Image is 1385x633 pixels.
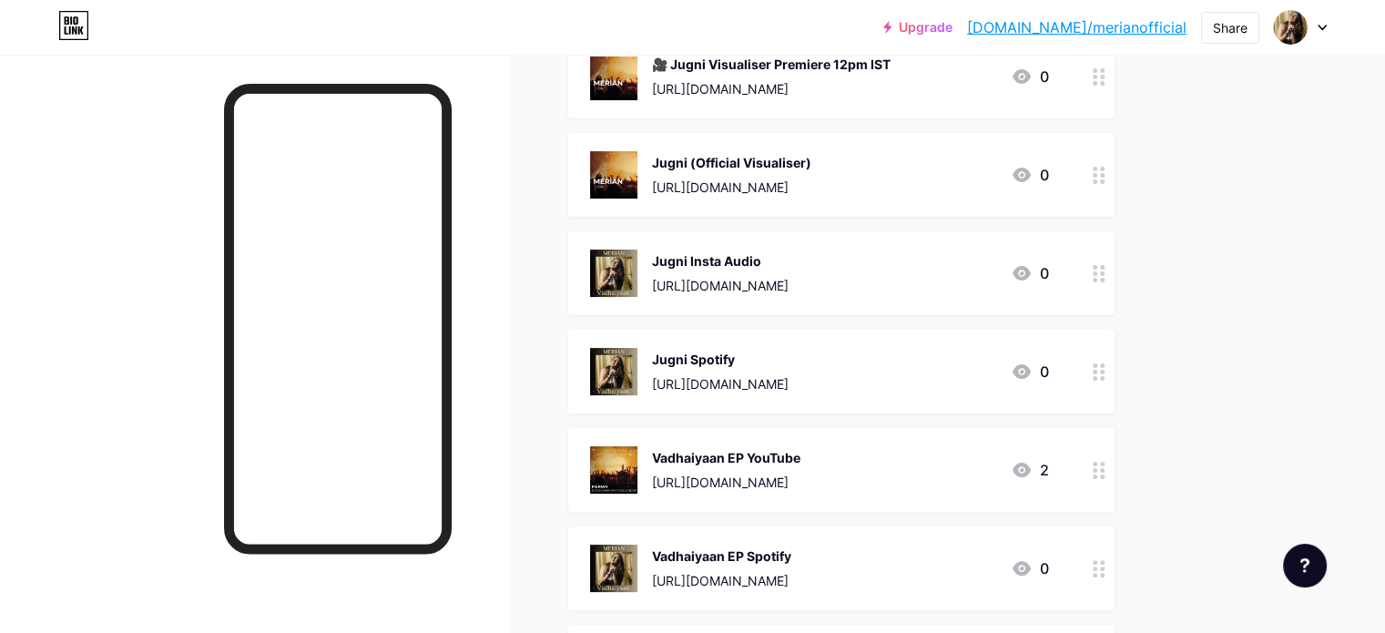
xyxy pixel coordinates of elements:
div: [URL][DOMAIN_NAME] [652,473,800,492]
div: Vadhaiyaan EP YouTube [652,448,800,467]
a: Upgrade [883,20,952,35]
div: Jugni Spotify [652,350,789,369]
div: 0 [1011,66,1049,87]
img: 🎥 Jugni Visualiser Premiere 12pm IST [590,53,637,100]
div: [URL][DOMAIN_NAME] [652,374,789,393]
div: 0 [1011,262,1049,284]
img: Jugni (Official Visualiser) [590,151,637,199]
img: Jugni Spotify [590,348,637,395]
div: 🎥 Jugni Visualiser Premiere 12pm IST [652,55,891,74]
img: Jugni Insta Audio [590,250,637,297]
div: 0 [1011,164,1049,186]
div: Share [1213,18,1248,37]
div: [URL][DOMAIN_NAME] [652,276,789,295]
div: 0 [1011,557,1049,579]
img: Vadhaiyaan EP Spotify [590,545,637,592]
img: merianofficial [1273,10,1308,45]
div: Jugni Insta Audio [652,251,789,271]
div: [URL][DOMAIN_NAME] [652,571,791,590]
div: Jugni (Official Visualiser) [652,153,811,172]
div: Vadhaiyaan EP Spotify [652,546,791,566]
div: 2 [1011,459,1049,481]
img: Vadhaiyaan EP YouTube [590,446,637,494]
div: [URL][DOMAIN_NAME] [652,79,891,98]
div: 0 [1011,361,1049,383]
a: [DOMAIN_NAME]/merianofficial [967,16,1186,38]
div: [URL][DOMAIN_NAME] [652,178,811,197]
